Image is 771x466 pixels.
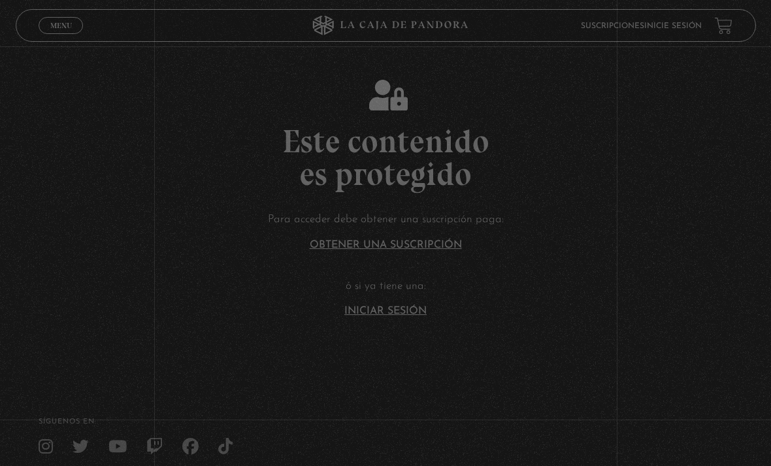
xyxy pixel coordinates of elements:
[50,22,72,29] span: Menu
[644,22,702,30] a: Inicie sesión
[344,306,427,316] a: Iniciar Sesión
[581,22,644,30] a: Suscripciones
[310,240,462,250] a: Obtener una suscripción
[46,33,76,42] span: Cerrar
[715,17,732,35] a: View your shopping cart
[39,418,732,425] h4: SÍguenos en:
